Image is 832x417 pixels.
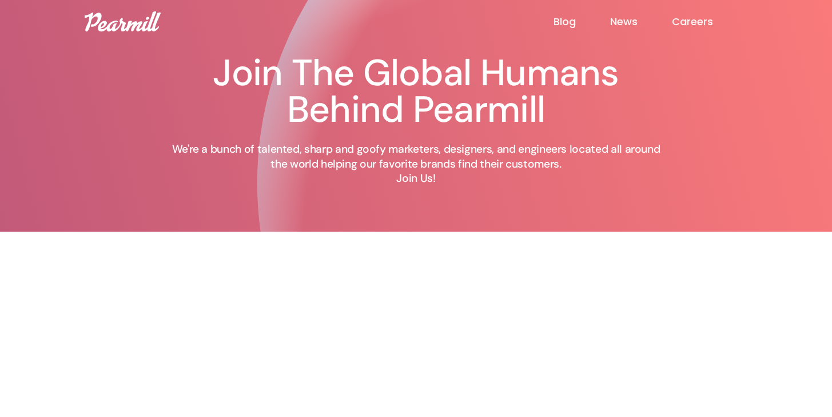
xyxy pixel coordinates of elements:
img: Pearmill logo [85,11,161,31]
h1: Join The Global Humans Behind Pearmill [165,55,668,128]
a: Blog [554,15,610,29]
a: News [610,15,672,29]
p: We're a bunch of talented, sharp and goofy marketers, designers, and engineers located all around... [165,142,668,186]
a: Careers [672,15,747,29]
